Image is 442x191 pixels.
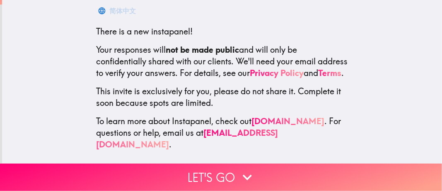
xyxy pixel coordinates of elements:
a: [DOMAIN_NAME] [251,116,324,126]
b: not be made public [166,44,239,55]
a: Terms [318,68,341,78]
p: Your responses will and will only be confidentially shared with our clients. We'll need your emai... [96,44,348,79]
div: 简体中文 [109,5,136,17]
a: Privacy Policy [250,68,304,78]
span: There is a new instapanel! [96,26,193,37]
a: [EMAIL_ADDRESS][DOMAIN_NAME] [96,127,278,149]
p: This invite is exclusively for you, please do not share it. Complete it soon because spots are li... [96,86,348,109]
p: To learn more about Instapanel, check out . For questions or help, email us at . [96,115,348,150]
button: 简体中文 [96,2,139,19]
